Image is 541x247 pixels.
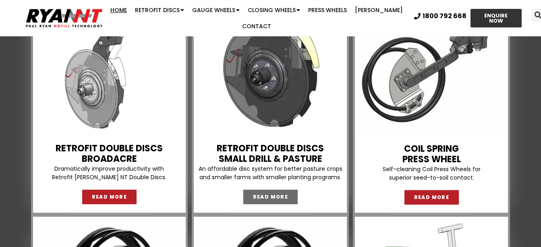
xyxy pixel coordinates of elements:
[423,13,466,19] span: 1800 792 668
[105,2,408,34] nav: Menu
[404,190,459,205] a: READ MORE
[24,6,105,31] img: Ryan NT logo
[402,142,461,165] a: COIL SPRINGPRESS WHEEL
[196,165,345,182] p: An affordable disc system for better pasture crops and smaller farms with smaller planting programs.
[351,2,407,18] a: [PERSON_NAME]
[92,195,127,199] span: READ MORE
[238,18,275,34] a: Contact
[82,190,137,204] a: READ MORE
[131,2,188,18] a: Retrofit Discs
[478,13,514,23] span: ENQUIRE NOW
[188,2,244,18] a: Gauge Wheels
[35,165,184,182] p: Dramatically improve productivity with Retrofit [PERSON_NAME] NT Double Discs.
[253,195,288,199] span: READ MORE
[471,9,522,27] a: ENQUIRE NOW
[304,2,351,18] a: Press Wheels
[414,13,466,19] a: 1800 792 668
[217,142,324,165] a: Retrofit Double DiscsSMALL DRILL & PASTURE
[244,2,304,18] a: Closing Wheels
[414,195,450,200] span: READ MORE
[243,190,298,204] a: READ MORE
[56,142,163,165] a: Retrofit Double DiscsBROADACRE
[357,165,506,182] p: Self-cleaning Coil Press Wheels for superior seed-to-soil contact.
[106,2,131,18] a: Home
